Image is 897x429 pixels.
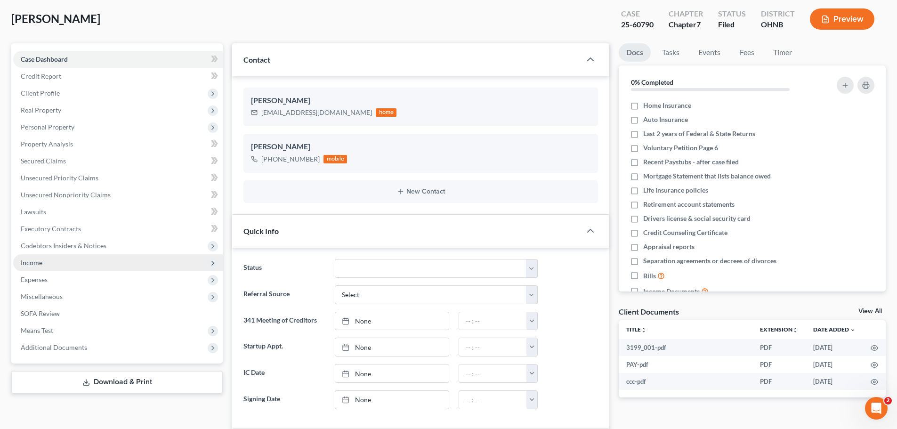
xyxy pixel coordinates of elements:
span: Secured Claims [21,157,66,165]
div: 25-60790 [621,19,654,30]
td: PDF [752,339,806,356]
a: SOFA Review [13,305,223,322]
a: Date Added expand_more [813,326,856,333]
a: Download & Print [11,371,223,393]
a: Unsecured Nonpriority Claims [13,186,223,203]
span: Additional Documents [21,343,87,351]
a: Credit Report [13,68,223,85]
td: [DATE] [806,356,863,373]
span: 7 [696,20,701,29]
span: Income [21,259,42,267]
span: Unsecured Priority Claims [21,174,98,182]
div: District [761,8,795,19]
a: Docs [619,43,651,62]
span: Life insurance policies [643,186,708,195]
td: 3199_001-pdf [619,339,752,356]
span: Personal Property [21,123,74,131]
div: OHNB [761,19,795,30]
span: Bills [643,271,656,281]
a: Executory Contracts [13,220,223,237]
span: Appraisal reports [643,242,695,251]
input: -- : -- [459,391,527,409]
span: Case Dashboard [21,55,68,63]
span: Auto Insurance [643,115,688,124]
div: [EMAIL_ADDRESS][DOMAIN_NAME] [261,108,372,117]
td: PDF [752,356,806,373]
a: None [335,391,449,409]
span: Miscellaneous [21,292,63,300]
a: Tasks [655,43,687,62]
a: Extensionunfold_more [760,326,798,333]
a: Unsecured Priority Claims [13,170,223,186]
span: Credit Report [21,72,61,80]
td: PAY-pdf [619,356,752,373]
span: Separation agreements or decrees of divorces [643,256,776,266]
i: expand_more [850,327,856,333]
span: Mortgage Statement that lists balance owed [643,171,771,181]
div: [PERSON_NAME] [251,141,590,153]
a: None [335,364,449,382]
span: Expenses [21,275,48,283]
label: Referral Source [239,285,330,304]
div: Chapter [669,19,703,30]
span: Codebtors Insiders & Notices [21,242,106,250]
a: Property Analysis [13,136,223,153]
label: Status [239,259,330,278]
span: Drivers license & social security card [643,214,751,223]
i: unfold_more [641,327,646,333]
td: PDF [752,373,806,390]
a: Titleunfold_more [626,326,646,333]
span: Real Property [21,106,61,114]
span: [PERSON_NAME] [11,12,100,25]
td: [DATE] [806,339,863,356]
a: None [335,338,449,356]
strong: 0% Completed [631,78,673,86]
div: Status [718,8,746,19]
a: Secured Claims [13,153,223,170]
div: mobile [323,155,347,163]
iframe: Intercom live chat [865,397,888,420]
span: Means Test [21,326,53,334]
div: Filed [718,19,746,30]
div: home [376,108,396,117]
a: View All [858,308,882,315]
span: Property Analysis [21,140,73,148]
a: Timer [766,43,800,62]
span: Executory Contracts [21,225,81,233]
a: Fees [732,43,762,62]
input: -- : -- [459,312,527,330]
span: Lawsuits [21,208,46,216]
button: New Contact [251,188,590,195]
span: 2 [884,397,892,405]
button: Preview [810,8,874,30]
span: Income Documents [643,287,700,296]
span: Unsecured Nonpriority Claims [21,191,111,199]
div: [PERSON_NAME] [251,95,590,106]
i: unfold_more [792,327,798,333]
span: Last 2 years of Federal & State Returns [643,129,755,138]
span: Contact [243,55,270,64]
span: Voluntary Petition Page 6 [643,143,718,153]
div: Chapter [669,8,703,19]
span: Client Profile [21,89,60,97]
div: Case [621,8,654,19]
input: -- : -- [459,364,527,382]
a: Case Dashboard [13,51,223,68]
input: -- : -- [459,338,527,356]
td: ccc-pdf [619,373,752,390]
span: SOFA Review [21,309,60,317]
a: Events [691,43,728,62]
span: Credit Counseling Certificate [643,228,727,237]
label: IC Date [239,364,330,383]
label: Signing Date [239,390,330,409]
a: Lawsuits [13,203,223,220]
div: [PHONE_NUMBER] [261,154,320,164]
td: [DATE] [806,373,863,390]
div: Client Documents [619,307,679,316]
span: Quick Info [243,227,279,235]
label: 341 Meeting of Creditors [239,312,330,331]
span: Retirement account statements [643,200,735,209]
a: None [335,312,449,330]
span: Recent Paystubs - after case filed [643,157,739,167]
span: Home Insurance [643,101,691,110]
